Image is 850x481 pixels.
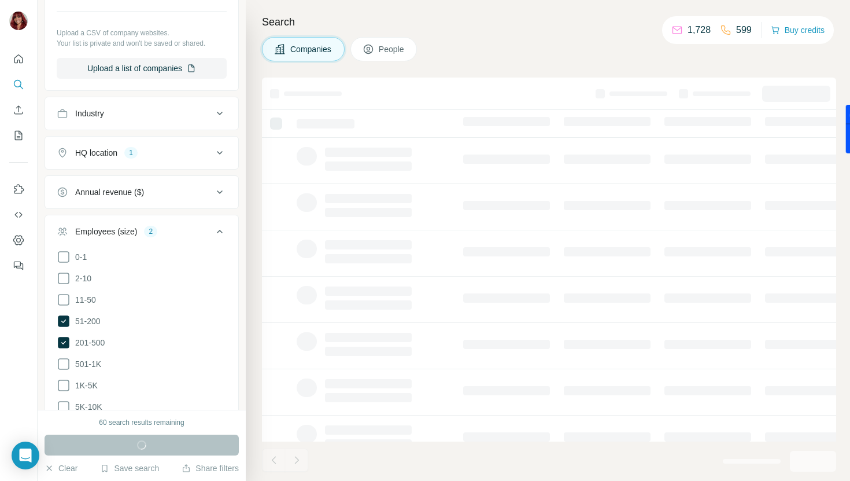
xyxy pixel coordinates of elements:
span: Companies [290,43,332,55]
button: Save search [100,462,159,474]
span: People [379,43,405,55]
div: 2 [144,226,157,237]
p: 1,728 [688,23,711,37]
button: Share filters [182,462,239,474]
button: Industry [45,100,238,127]
span: 201-500 [71,337,105,348]
button: Feedback [9,255,28,276]
p: Your list is private and won't be saved or shared. [57,38,227,49]
span: 0-1 [71,251,87,263]
span: 5K-10K [71,401,102,413]
p: 599 [736,23,752,37]
div: Annual revenue ($) [75,186,144,198]
div: 1 [124,148,138,158]
span: 2-10 [71,273,91,284]
button: Use Surfe on LinkedIn [9,179,28,200]
button: Dashboard [9,230,28,251]
button: Clear [45,462,77,474]
button: Annual revenue ($) [45,178,238,206]
div: Employees (size) [75,226,137,237]
button: Employees (size)2 [45,218,238,250]
button: Enrich CSV [9,100,28,120]
button: Buy credits [771,22,825,38]
div: 60 search results remaining [99,417,184,428]
div: Open Intercom Messenger [12,442,39,469]
button: HQ location1 [45,139,238,167]
button: Use Surfe API [9,204,28,225]
span: 51-200 [71,315,101,327]
span: 11-50 [71,294,96,306]
span: 1K-5K [71,380,98,391]
div: Industry [75,108,104,119]
p: Upload a CSV of company websites. [57,28,227,38]
button: Upload a list of companies [57,58,227,79]
span: 501-1K [71,358,101,370]
h4: Search [262,14,836,30]
button: Search [9,74,28,95]
button: My lists [9,125,28,146]
button: Quick start [9,49,28,69]
div: HQ location [75,147,117,159]
img: Avatar [9,12,28,30]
